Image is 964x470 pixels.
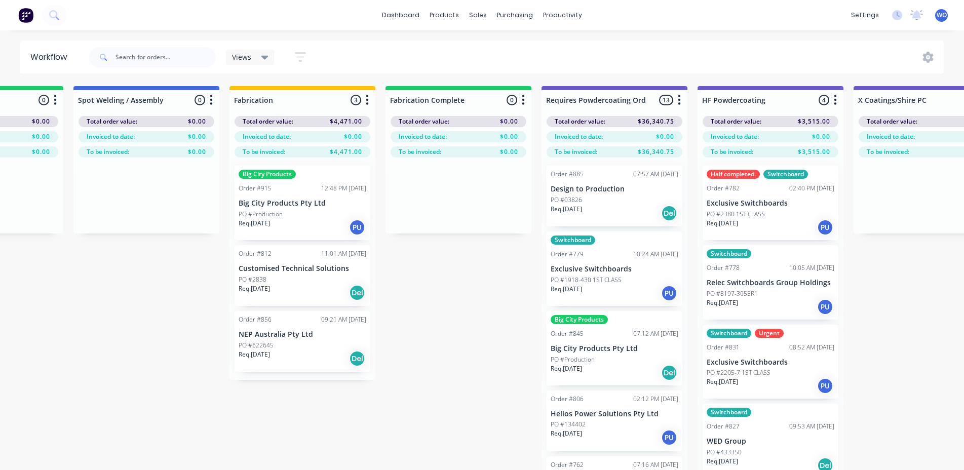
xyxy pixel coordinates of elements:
[235,166,370,240] div: Big City ProductsOrder #91512:48 PM [DATE]Big City Products Pty LtdPO #ProductionReq.[DATE]PU
[707,210,765,219] p: PO #2380 1ST CLASS
[798,147,830,156] span: $3,515.00
[551,429,582,438] p: Req. [DATE]
[817,378,833,394] div: PU
[661,205,677,221] div: Del
[707,457,738,466] p: Req. [DATE]
[703,245,838,320] div: SwitchboardOrder #77810:05 AM [DATE]Relec Switchboards Group HoldingsPO #8197-3055R1Req.[DATE]PU
[239,219,270,228] p: Req. [DATE]
[707,343,740,352] div: Order #831
[239,170,296,179] div: Big City Products
[711,117,761,126] span: Total order value:
[235,245,370,306] div: Order #81211:01 AM [DATE]Customised Technical SolutionsPO #2838Req.[DATE]Del
[551,344,678,353] p: Big City Products Pty Ltd
[321,184,366,193] div: 12:48 PM [DATE]
[32,147,50,156] span: $0.00
[551,265,678,273] p: Exclusive Switchboards
[425,8,464,23] div: products
[707,377,738,386] p: Req. [DATE]
[633,170,678,179] div: 07:57 AM [DATE]
[703,325,838,399] div: SwitchboardUrgentOrder #83108:52 AM [DATE]Exclusive SwitchboardsPO #2205-7 1ST CLASSReq.[DATE]PU
[789,184,834,193] div: 02:40 PM [DATE]
[188,117,206,126] span: $0.00
[547,390,682,451] div: Order #80602:12 PM [DATE]Helios Power Solutions Pty LtdPO #134402Req.[DATE]PU
[763,170,808,179] div: Switchboard
[555,132,603,141] span: Invoiced to date:
[243,147,285,156] span: To be invoiced:
[555,117,605,126] span: Total order value:
[707,437,834,446] p: WED Group
[344,132,362,141] span: $0.00
[188,147,206,156] span: $0.00
[349,285,365,301] div: Del
[798,117,830,126] span: $3,515.00
[661,365,677,381] div: Del
[551,185,678,193] p: Design to Production
[817,219,833,236] div: PU
[239,184,272,193] div: Order #915
[32,132,50,141] span: $0.00
[30,51,72,63] div: Workflow
[661,285,677,301] div: PU
[755,329,784,338] div: Urgent
[867,132,915,141] span: Invoiced to date:
[239,315,272,324] div: Order #856
[551,329,584,338] div: Order #845
[547,166,682,226] div: Order #88507:57 AM [DATE]Design to ProductionPO #03826Req.[DATE]Del
[661,429,677,446] div: PU
[87,147,129,156] span: To be invoiced:
[812,132,830,141] span: $0.00
[638,147,674,156] span: $36,340.75
[707,368,770,377] p: PO #2205-7 1ST CLASS
[789,422,834,431] div: 09:53 AM [DATE]
[707,249,751,258] div: Switchboard
[633,250,678,259] div: 10:24 AM [DATE]
[551,395,584,404] div: Order #806
[707,184,740,193] div: Order #782
[707,408,751,417] div: Switchboard
[500,117,518,126] span: $0.00
[239,284,270,293] p: Req. [DATE]
[551,315,608,324] div: Big City Products
[239,210,283,219] p: PO #Production
[18,8,33,23] img: Factory
[789,263,834,272] div: 10:05 AM [DATE]
[789,343,834,352] div: 08:52 AM [DATE]
[115,47,216,67] input: Search for orders...
[239,199,366,208] p: Big City Products Pty Ltd
[711,147,753,156] span: To be invoiced:
[330,117,362,126] span: $4,471.00
[330,147,362,156] span: $4,471.00
[399,147,441,156] span: To be invoiced:
[703,166,838,240] div: Half completed.SwitchboardOrder #78202:40 PM [DATE]Exclusive SwitchboardsPO #2380 1ST CLASSReq.[D...
[551,195,582,205] p: PO #03826
[500,132,518,141] span: $0.00
[846,8,884,23] div: settings
[867,147,909,156] span: To be invoiced:
[232,52,251,62] span: Views
[551,420,586,429] p: PO #134402
[633,329,678,338] div: 07:12 AM [DATE]
[243,117,293,126] span: Total order value:
[547,311,682,385] div: Big City ProductsOrder #84507:12 AM [DATE]Big City Products Pty LtdPO #ProductionReq.[DATE]Del
[188,132,206,141] span: $0.00
[377,8,425,23] a: dashboard
[633,395,678,404] div: 02:12 PM [DATE]
[239,341,274,350] p: PO #622645
[638,117,674,126] span: $36,340.75
[239,264,366,273] p: Customised Technical Solutions
[817,299,833,315] div: PU
[551,355,595,364] p: PO #Production
[321,249,366,258] div: 11:01 AM [DATE]
[500,147,518,156] span: $0.00
[399,132,447,141] span: Invoiced to date:
[399,117,449,126] span: Total order value:
[547,231,682,306] div: SwitchboardOrder #77910:24 AM [DATE]Exclusive SwitchboardsPO #1918-430 1ST CLASSReq.[DATE]PU
[551,460,584,469] div: Order #762
[551,205,582,214] p: Req. [DATE]
[707,422,740,431] div: Order #827
[349,219,365,236] div: PU
[551,236,595,245] div: Switchboard
[235,311,370,372] div: Order #85609:21 AM [DATE]NEP Australia Pty LtdPO #622645Req.[DATE]Del
[492,8,538,23] div: purchasing
[937,11,947,20] span: WO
